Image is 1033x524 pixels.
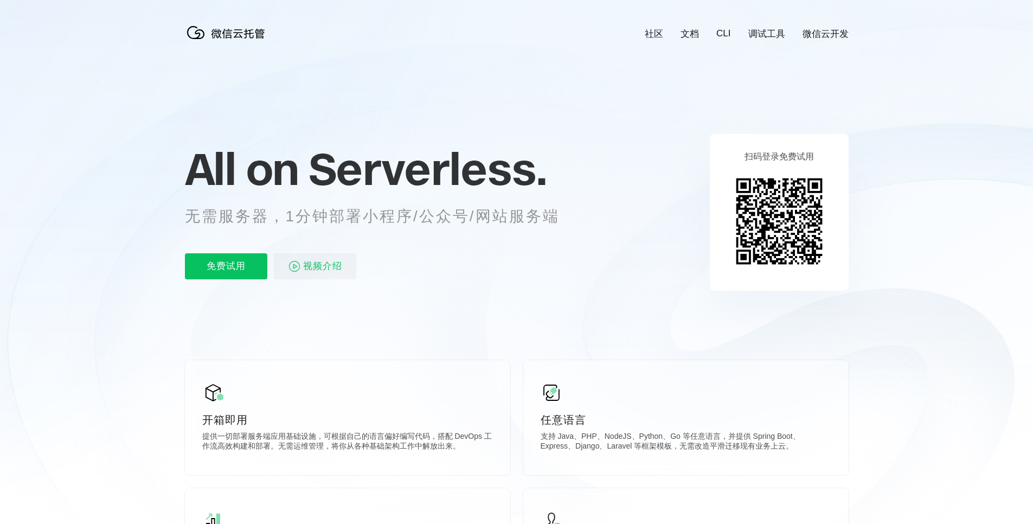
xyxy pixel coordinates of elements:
[716,28,730,39] a: CLI
[202,412,493,427] p: 开箱即用
[309,142,547,196] span: Serverless.
[681,28,699,40] a: 文档
[185,253,267,279] p: 免费试用
[185,22,272,43] img: 微信云托管
[541,412,831,427] p: 任意语言
[803,28,849,40] a: 微信云开发
[748,28,785,40] a: 调试工具
[202,432,493,453] p: 提供一切部署服务端应用基础设施，可根据自己的语言偏好编写代码，搭配 DevOps 工作流高效构建和部署。无需运维管理，将你从各种基础架构工作中解放出来。
[185,206,580,227] p: 无需服务器，1分钟部署小程序/公众号/网站服务端
[185,142,298,196] span: All on
[645,28,663,40] a: 社区
[288,260,301,273] img: video_play.svg
[541,432,831,453] p: 支持 Java、PHP、NodeJS、Python、Go 等任意语言，并提供 Spring Boot、Express、Django、Laravel 等框架模板，无需改造平滑迁移现有业务上云。
[303,253,342,279] span: 视频介绍
[745,151,814,163] p: 扫码登录免费试用
[185,36,272,45] a: 微信云托管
